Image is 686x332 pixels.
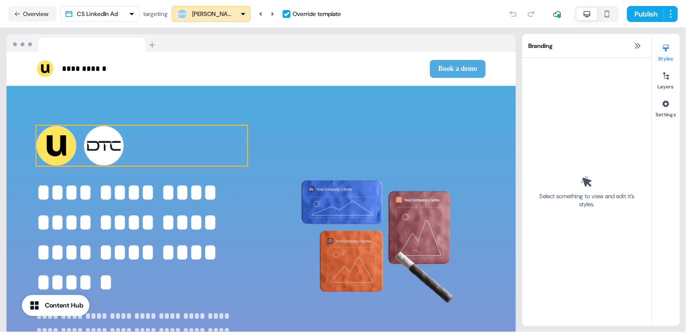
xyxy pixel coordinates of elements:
[536,192,638,208] div: Select something to view and edit it’s styles.
[45,301,83,311] div: Content Hub
[192,9,232,19] div: [PERSON_NAME]
[652,68,680,90] button: Layers
[6,34,160,52] img: Browser topbar
[22,295,89,316] button: Content Hub
[143,9,168,19] div: targeting
[8,6,56,22] button: Overview
[293,9,341,19] div: Override template
[265,60,486,78] div: Book a demo
[430,60,486,78] button: Book a demo
[77,9,118,19] div: CS LinkedIn Ad
[522,34,652,58] div: Branding
[627,6,664,22] button: Publish
[172,6,251,22] button: [PERSON_NAME]
[652,96,680,118] button: Settings
[652,40,680,62] button: Styles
